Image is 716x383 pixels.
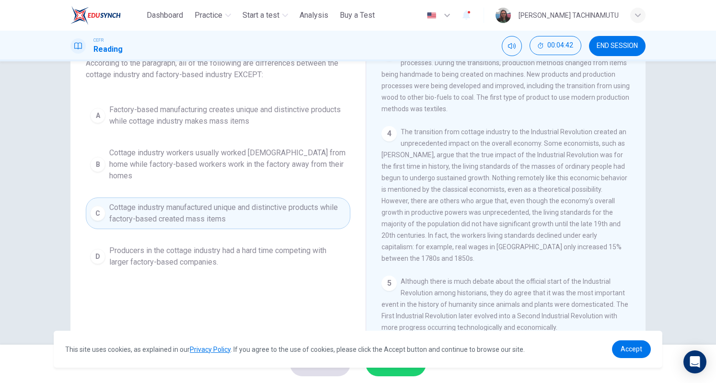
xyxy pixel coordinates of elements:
[519,10,619,21] div: [PERSON_NAME] TACHINAMUTU
[86,241,350,272] button: DProducers in the cottage industry had a hard time competing with larger factory-based companies.
[90,108,105,123] div: A
[239,7,292,24] button: Start a test
[589,36,646,56] button: END SESSION
[109,202,346,225] span: Cottage industry manufactured unique and distinctive products while factory-based created mass items
[597,42,638,50] span: END SESSION
[93,44,123,55] h1: Reading
[190,346,231,353] a: Privacy Policy
[502,36,522,56] div: Mute
[336,7,379,24] button: Buy a Test
[621,345,642,353] span: Accept
[90,249,105,264] div: D
[381,126,397,141] div: 4
[381,128,627,262] span: The transition from cottage industry to the Industrial Revolution created an unprecedented impact...
[296,7,332,24] button: Analysis
[426,12,438,19] img: en
[109,147,346,182] span: Cottage industry workers usually worked [DEMOGRAPHIC_DATA] from home while factory-based workers ...
[300,10,328,21] span: Analysis
[70,6,121,25] img: ELTC logo
[93,37,104,44] span: CEFR
[86,143,350,186] button: BCottage industry workers usually worked [DEMOGRAPHIC_DATA] from home while factory-based workers...
[612,340,651,358] a: dismiss cookie message
[70,6,143,25] a: ELTC logo
[195,10,222,21] span: Practice
[496,8,511,23] img: Profile picture
[86,58,350,81] span: According to the paragraph, all of the following are differences between the cottage industry and...
[381,276,397,291] div: 5
[90,206,105,221] div: C
[243,10,279,21] span: Start a test
[86,100,350,131] button: AFactory-based manufacturing creates unique and distinctive products while cottage industry makes...
[340,10,375,21] span: Buy a Test
[65,346,525,353] span: This site uses cookies, as explained in our . If you agree to the use of cookies, please click th...
[683,350,706,373] div: Open Intercom Messenger
[54,331,662,368] div: cookieconsent
[530,36,581,55] button: 00:04:42
[530,36,581,56] div: Hide
[381,278,628,331] span: Although there is much debate about the official start of the Industrial Revolution among histori...
[547,42,573,49] span: 00:04:42
[191,7,235,24] button: Practice
[90,157,105,172] div: B
[143,7,187,24] button: Dashboard
[147,10,183,21] span: Dashboard
[109,104,346,127] span: Factory-based manufacturing creates unique and distinctive products while cottage industry makes ...
[86,197,350,229] button: CCottage industry manufactured unique and distinctive products while factory-based created mass i...
[109,245,346,268] span: Producers in the cottage industry had a hard time competing with larger factory-based companies.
